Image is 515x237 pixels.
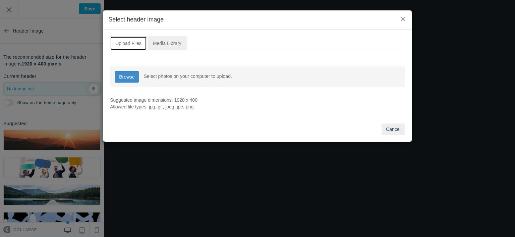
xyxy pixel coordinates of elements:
a: Browse [115,71,139,83]
button: × [399,15,407,23]
a: Media Library [148,36,187,50]
button: Cancel [382,124,405,135]
span: Allowed file types: jpg, gif, jpeg, jpe, png. [110,104,195,109]
span: Suggested image dimensions: 1920 x 400 [110,97,197,103]
h4: Select header image [108,15,407,24]
span: Select photos on your computer to upload. [144,74,232,79]
a: Upload Files [110,36,147,50]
